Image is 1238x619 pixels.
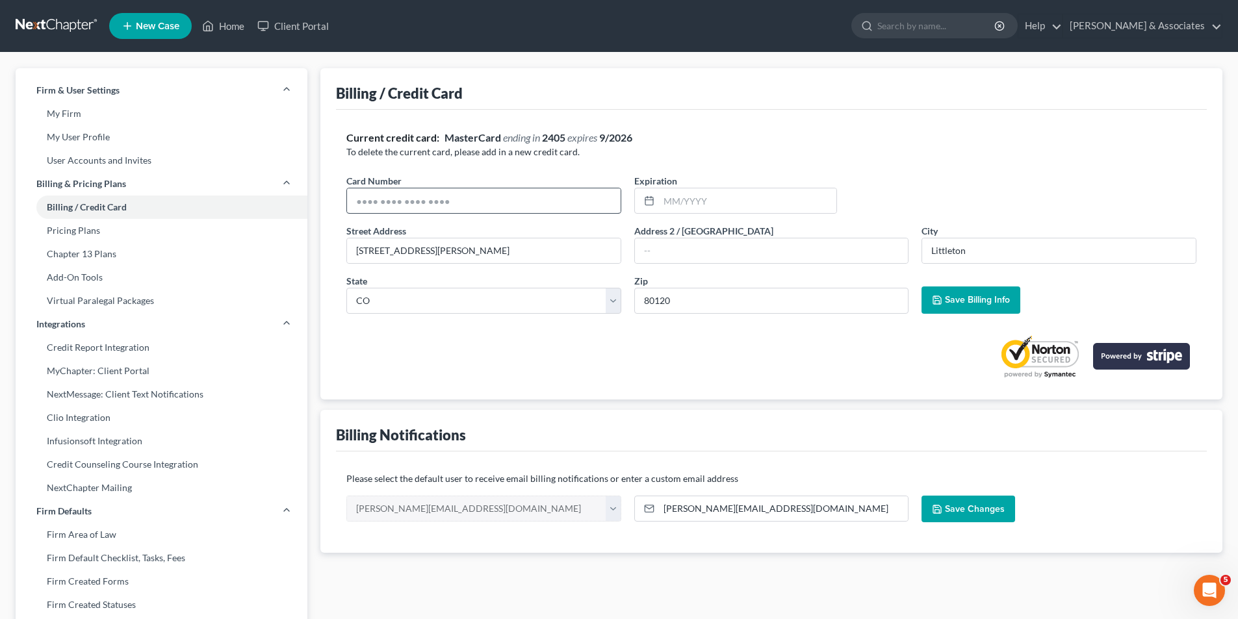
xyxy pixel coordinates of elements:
span: City [922,225,938,236]
a: Firm Default Checklist, Tasks, Fees [16,546,307,570]
input: Search by name... [877,14,996,38]
a: Credit Counseling Course Integration [16,453,307,476]
input: -- [635,238,909,263]
a: Home [196,14,251,38]
span: Address 2 / [GEOGRAPHIC_DATA] [634,225,773,236]
a: Firm Created Statuses [16,593,307,616]
a: Billing & Pricing Plans [16,172,307,196]
span: State [346,275,367,286]
p: Please select the default user to receive email billing notifications or enter a custom email add... [346,472,1196,485]
a: [PERSON_NAME] & Associates [1063,14,1222,38]
img: stripe-logo-2a7f7e6ca78b8645494d24e0ce0d7884cb2b23f96b22fa3b73b5b9e177486001.png [1093,343,1190,370]
a: Credit Report Integration [16,336,307,359]
span: Billing & Pricing Plans [36,177,126,190]
a: Chapter 13 Plans [16,242,307,266]
a: Norton Secured privacy certification [997,335,1083,379]
img: Powered by Symantec [997,335,1083,379]
span: Firm Defaults [36,505,92,518]
span: ending in [503,131,540,144]
a: Add-On Tools [16,266,307,289]
span: expires [567,131,597,144]
div: Billing Notifications [336,425,466,444]
iframe: Intercom live chat [1194,575,1225,606]
span: Card Number [346,175,402,186]
a: Firm Area of Law [16,523,307,546]
a: NextMessage: Client Text Notifications [16,383,307,406]
a: Infusionsoft Integration [16,429,307,453]
button: Save Billing Info [922,286,1020,314]
a: Firm Defaults [16,499,307,523]
input: Enter city [922,238,1196,263]
span: New Case [136,21,179,31]
a: Firm Created Forms [16,570,307,593]
strong: 2405 [542,131,565,144]
span: Save Changes [945,503,1005,514]
span: Firm & User Settings [36,84,120,97]
span: Zip [634,275,648,286]
button: Save Changes [922,496,1015,523]
a: Pricing Plans [16,219,307,242]
span: Save Billing Info [945,294,1010,305]
div: Billing / Credit Card [336,84,463,103]
a: Virtual Paralegal Packages [16,289,307,312]
a: Client Portal [251,14,335,38]
input: ●●●● ●●●● ●●●● ●●●● [347,188,621,213]
a: My Firm [16,102,307,125]
input: XXXXX [634,288,909,314]
a: MyChapter: Client Portal [16,359,307,383]
span: 5 [1220,575,1231,585]
a: Integrations [16,312,307,336]
input: MM/YYYY [659,188,836,213]
span: Expiration [634,175,677,186]
a: Clio Integration [16,406,307,429]
input: Enter street address [347,238,621,263]
a: Firm & User Settings [16,79,307,102]
p: To delete the current card, please add in a new credit card. [346,145,1196,158]
a: User Accounts and Invites [16,149,307,172]
strong: 9/2026 [599,131,632,144]
strong: MasterCard [445,131,501,144]
span: Street Address [346,225,406,236]
input: Enter email... [659,496,909,521]
a: Help [1018,14,1062,38]
strong: Current credit card: [346,131,439,144]
a: Billing / Credit Card [16,196,307,219]
span: Integrations [36,318,85,331]
a: NextChapter Mailing [16,476,307,499]
a: My User Profile [16,125,307,149]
